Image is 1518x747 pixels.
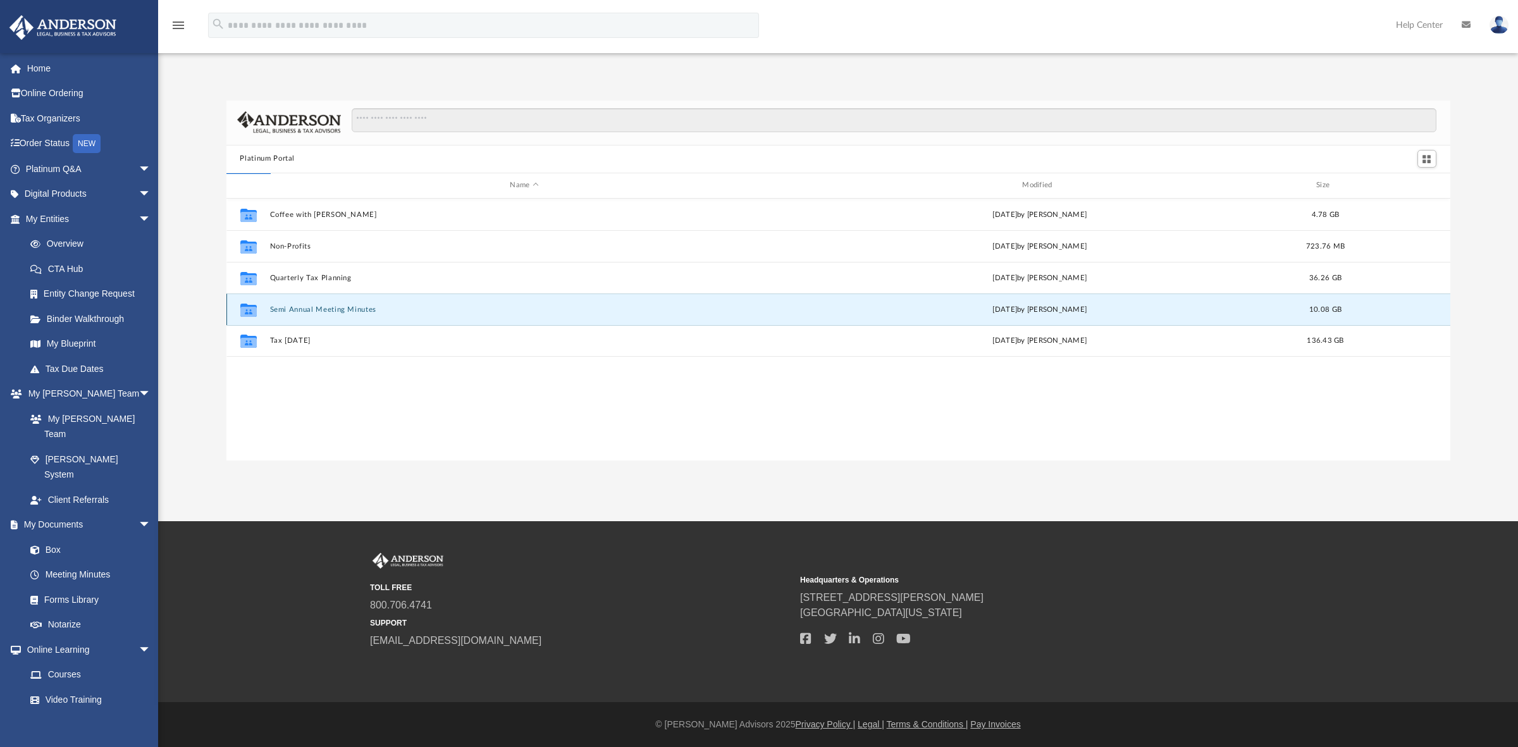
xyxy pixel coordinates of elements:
[18,447,164,487] a: [PERSON_NAME] System
[226,199,1450,460] div: grid
[139,381,164,407] span: arrow_drop_down
[858,719,884,729] a: Legal |
[231,180,263,191] div: id
[370,635,541,646] a: [EMAIL_ADDRESS][DOMAIN_NAME]
[1307,337,1343,344] span: 136.43 GB
[9,131,170,157] a: Order StatusNEW
[9,156,170,182] a: Platinum Q&Aarrow_drop_down
[73,134,101,153] div: NEW
[9,106,170,131] a: Tax Organizers
[1356,180,1445,191] div: id
[18,232,170,257] a: Overview
[370,600,432,610] a: 800.706.4741
[970,719,1020,729] a: Pay Invoices
[18,612,164,638] a: Notarize
[800,574,1221,586] small: Headquarters & Operations
[269,273,779,281] button: Quarterly Tax Planning
[1309,306,1341,312] span: 10.08 GB
[9,81,170,106] a: Online Ordering
[785,304,1295,315] div: [DATE] by [PERSON_NAME]
[139,182,164,207] span: arrow_drop_down
[139,206,164,232] span: arrow_drop_down
[9,182,170,207] a: Digital Productsarrow_drop_down
[370,582,791,593] small: TOLL FREE
[796,719,856,729] a: Privacy Policy |
[269,336,779,345] button: Tax [DATE]
[269,210,779,218] button: Coffee with [PERSON_NAME]
[139,637,164,663] span: arrow_drop_down
[785,209,1295,220] div: [DATE] by [PERSON_NAME]
[139,512,164,538] span: arrow_drop_down
[18,587,157,612] a: Forms Library
[18,562,164,588] a: Meeting Minutes
[6,15,120,40] img: Anderson Advisors Platinum Portal
[1490,16,1509,34] img: User Pic
[18,687,157,712] a: Video Training
[18,662,164,688] a: Courses
[1300,180,1350,191] div: Size
[171,18,186,33] i: menu
[9,637,164,662] a: Online Learningarrow_drop_down
[1309,274,1341,281] span: 36.26 GB
[269,180,779,191] div: Name
[18,487,164,512] a: Client Referrals
[269,242,779,250] button: Non-Profits
[785,272,1295,283] div: [DATE] by [PERSON_NAME]
[9,206,170,232] a: My Entitiesarrow_drop_down
[18,406,157,447] a: My [PERSON_NAME] Team
[18,331,164,357] a: My Blueprint
[9,381,164,407] a: My [PERSON_NAME] Teamarrow_drop_down
[1305,242,1344,249] span: 723.76 MB
[370,553,446,569] img: Anderson Advisors Platinum Portal
[240,153,295,164] button: Platinum Portal
[18,256,170,281] a: CTA Hub
[18,306,170,331] a: Binder Walkthrough
[784,180,1294,191] div: Modified
[9,56,170,81] a: Home
[139,156,164,182] span: arrow_drop_down
[269,305,779,313] button: Semi Annual Meeting Minutes
[785,240,1295,252] div: [DATE] by [PERSON_NAME]
[352,108,1436,132] input: Search files and folders
[1311,211,1339,218] span: 4.78 GB
[171,24,186,33] a: menu
[785,335,1295,347] div: [DATE] by [PERSON_NAME]
[887,719,968,729] a: Terms & Conditions |
[18,356,170,381] a: Tax Due Dates
[800,607,962,618] a: [GEOGRAPHIC_DATA][US_STATE]
[18,281,170,307] a: Entity Change Request
[18,537,157,562] a: Box
[158,718,1518,731] div: © [PERSON_NAME] Advisors 2025
[9,512,164,538] a: My Documentsarrow_drop_down
[370,617,791,629] small: SUPPORT
[211,17,225,31] i: search
[1417,150,1436,168] button: Switch to Grid View
[800,592,984,603] a: [STREET_ADDRESS][PERSON_NAME]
